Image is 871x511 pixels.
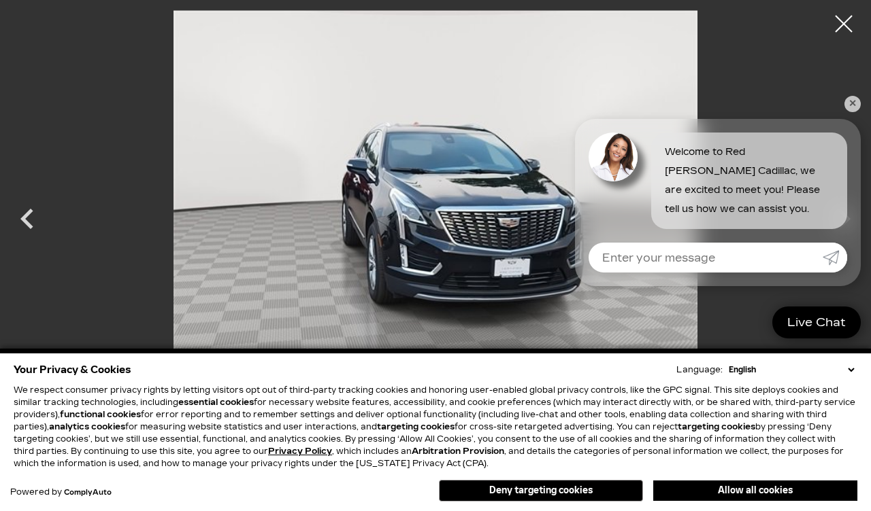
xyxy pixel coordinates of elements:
[7,192,48,253] div: Previous
[64,489,112,497] a: ComplyAuto
[589,243,823,272] input: Enter your message
[676,366,723,374] div: Language:
[678,422,755,431] strong: targeting cookies
[14,384,857,470] p: We respect consumer privacy rights by letting visitors opt out of third-party tracking cookies an...
[68,10,803,402] img: Certified Used 2022 Stellar Black Metallic Cadillac Premium Luxury image 3
[377,422,455,431] strong: targeting cookies
[725,364,857,376] select: Language Select
[823,243,847,272] a: Submit
[10,488,112,497] div: Powered by
[772,306,861,338] a: Live Chat
[439,480,643,501] button: Deny targeting cookies
[14,360,131,379] span: Your Privacy & Cookies
[178,398,254,407] strong: essential cookies
[268,446,332,456] u: Privacy Policy
[49,422,125,431] strong: analytics cookies
[60,410,141,419] strong: functional cookies
[412,446,504,456] strong: Arbitration Provision
[653,480,857,501] button: Allow all cookies
[651,133,847,229] div: Welcome to Red [PERSON_NAME] Cadillac, we are excited to meet you! Please tell us how we can assi...
[589,133,638,181] img: Agent profile photo
[780,315,853,330] span: Live Chat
